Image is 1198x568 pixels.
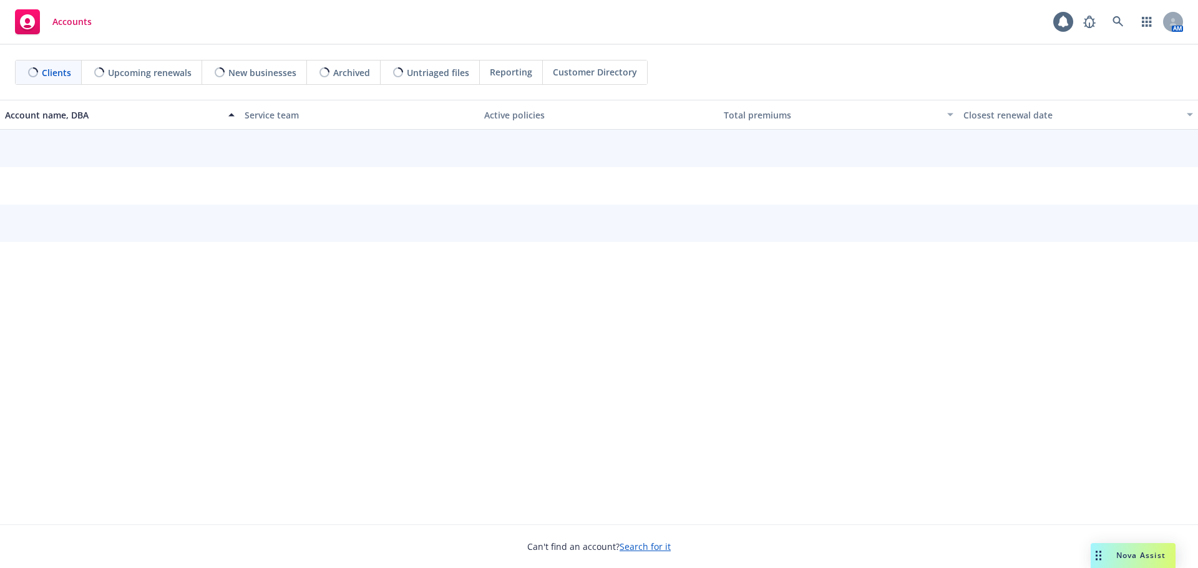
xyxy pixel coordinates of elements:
span: Customer Directory [553,65,637,79]
span: Untriaged files [407,66,469,79]
span: Nova Assist [1116,550,1166,561]
a: Report a Bug [1077,9,1102,34]
span: Reporting [490,65,532,79]
div: Active policies [484,108,714,122]
button: Nova Assist [1091,543,1176,568]
div: Account name, DBA [5,108,221,122]
span: Clients [42,66,71,79]
button: Active policies [479,100,719,130]
div: Service team [245,108,474,122]
span: Accounts [52,17,92,27]
div: Total premiums [724,108,940,122]
span: Archived [333,66,370,79]
span: New businesses [228,66,296,79]
div: Drag to move [1091,543,1106,568]
button: Service team [240,100,479,130]
button: Total premiums [719,100,958,130]
span: Can't find an account? [527,540,671,553]
a: Search for it [620,541,671,552]
span: Upcoming renewals [108,66,192,79]
button: Closest renewal date [958,100,1198,130]
a: Switch app [1134,9,1159,34]
a: Search [1106,9,1131,34]
a: Accounts [10,4,97,39]
div: Closest renewal date [963,108,1179,122]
